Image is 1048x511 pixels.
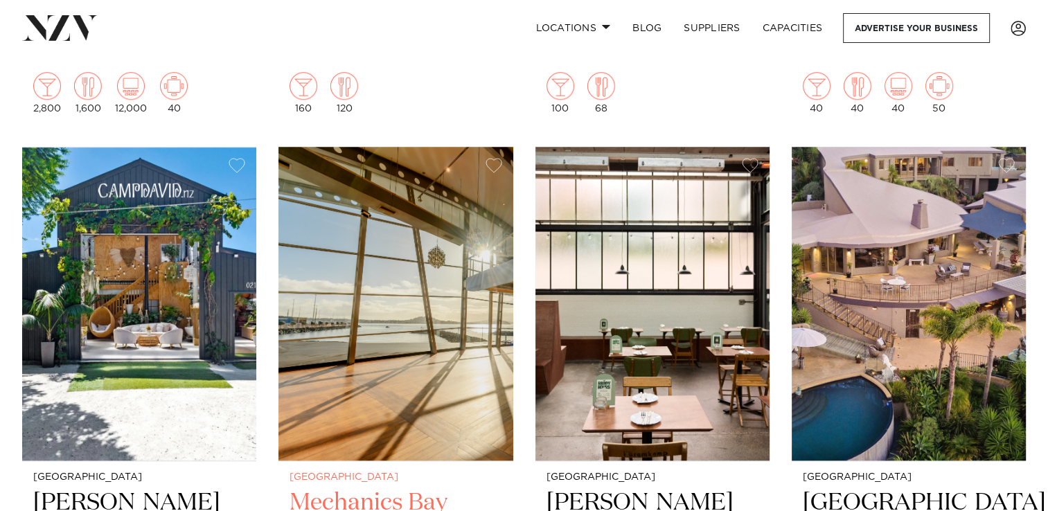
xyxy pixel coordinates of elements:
img: cocktail.png [547,72,574,100]
a: Capacities [752,13,834,43]
div: 40 [803,72,831,114]
img: meeting.png [925,72,953,100]
small: [GEOGRAPHIC_DATA] [290,472,501,483]
img: cocktail.png [803,72,831,100]
small: [GEOGRAPHIC_DATA] [803,472,1015,483]
img: dining.png [587,72,615,100]
img: theatre.png [117,72,145,100]
div: 68 [587,72,615,114]
div: 160 [290,72,317,114]
a: Locations [524,13,621,43]
a: Advertise your business [843,13,990,43]
a: BLOG [621,13,673,43]
img: theatre.png [885,72,912,100]
img: meeting.png [160,72,188,100]
img: nzv-logo.png [22,15,98,40]
div: 2,800 [33,72,61,114]
div: 40 [885,72,912,114]
div: 12,000 [115,72,147,114]
img: cocktail.png [290,72,317,100]
small: [GEOGRAPHIC_DATA] [547,472,758,483]
small: [GEOGRAPHIC_DATA] [33,472,245,483]
a: SUPPLIERS [673,13,751,43]
img: dining.png [74,72,102,100]
div: 120 [330,72,358,114]
img: dining.png [330,72,358,100]
img: dining.png [844,72,871,100]
div: 40 [844,72,871,114]
div: 1,600 [74,72,102,114]
img: cocktail.png [33,72,61,100]
div: 50 [925,72,953,114]
div: 40 [160,72,188,114]
div: 100 [547,72,574,114]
